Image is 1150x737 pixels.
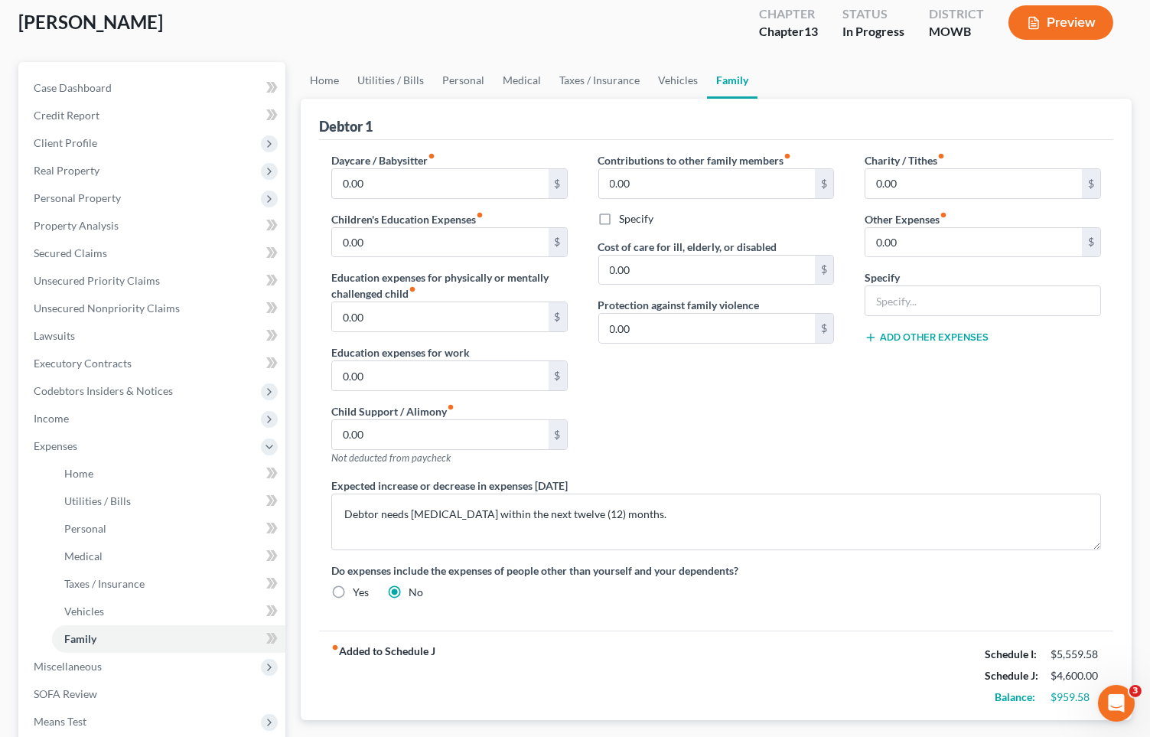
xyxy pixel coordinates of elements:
[52,488,285,515] a: Utilities / Bills
[331,452,451,464] span: Not deducted from paycheck
[34,302,180,315] span: Unsecured Nonpriority Claims
[929,5,984,23] div: District
[759,23,818,41] div: Chapter
[940,211,947,219] i: fiber_manual_record
[52,570,285,598] a: Taxes / Insurance
[1082,169,1100,198] div: $
[331,478,568,494] label: Expected increase or decrease in expenses [DATE]
[842,5,904,23] div: Status
[64,467,93,480] span: Home
[331,644,435,708] strong: Added to Schedule J
[21,322,285,350] a: Lawsuits
[995,690,1035,703] strong: Balance:
[476,211,484,219] i: fiber_manual_record
[549,420,567,449] div: $
[447,403,454,411] i: fiber_manual_record
[331,403,454,419] label: Child Support / Alimony
[1051,668,1101,683] div: $4,600.00
[332,420,549,449] input: --
[331,152,435,168] label: Daycare / Babysitter
[815,314,833,343] div: $
[842,23,904,41] div: In Progress
[433,62,494,99] a: Personal
[494,62,550,99] a: Medical
[1082,228,1100,257] div: $
[784,152,792,160] i: fiber_manual_record
[21,350,285,377] a: Executory Contracts
[707,62,757,99] a: Family
[34,136,97,149] span: Client Profile
[34,687,97,700] span: SOFA Review
[550,62,649,99] a: Taxes / Insurance
[52,460,285,488] a: Home
[985,647,1037,660] strong: Schedule I:
[21,240,285,267] a: Secured Claims
[598,152,792,168] label: Contributions to other family members
[815,256,833,285] div: $
[428,152,435,160] i: fiber_manual_record
[549,361,567,390] div: $
[937,152,945,160] i: fiber_manual_record
[598,297,760,313] label: Protection against family violence
[1129,685,1142,697] span: 3
[52,543,285,570] a: Medical
[21,680,285,708] a: SOFA Review
[409,585,423,600] label: No
[21,212,285,240] a: Property Analysis
[64,632,96,645] span: Family
[301,62,348,99] a: Home
[599,169,816,198] input: --
[759,5,818,23] div: Chapter
[815,169,833,198] div: $
[1051,690,1101,705] div: $959.58
[332,169,549,198] input: --
[549,228,567,257] div: $
[64,577,145,590] span: Taxes / Insurance
[18,11,163,33] span: [PERSON_NAME]
[865,331,989,344] button: Add Other Expenses
[64,549,103,563] span: Medical
[34,412,69,425] span: Income
[549,302,567,331] div: $
[34,660,102,673] span: Miscellaneous
[34,329,75,342] span: Lawsuits
[332,361,549,390] input: --
[929,23,984,41] div: MOWB
[34,357,132,370] span: Executory Contracts
[353,585,369,600] label: Yes
[1008,5,1113,40] button: Preview
[21,102,285,129] a: Credit Report
[52,598,285,625] a: Vehicles
[34,219,119,232] span: Property Analysis
[331,563,1101,579] label: Do expenses include the expenses of people other than yourself and your dependents?
[1051,647,1101,662] div: $5,559.58
[865,169,1082,198] input: --
[34,439,77,452] span: Expenses
[34,715,86,728] span: Means Test
[865,228,1082,257] input: --
[865,269,900,285] label: Specify
[332,302,549,331] input: --
[21,74,285,102] a: Case Dashboard
[649,62,707,99] a: Vehicles
[331,344,470,360] label: Education expenses for work
[599,256,816,285] input: --
[865,211,947,227] label: Other Expenses
[331,644,339,651] i: fiber_manual_record
[64,494,131,507] span: Utilities / Bills
[319,117,373,135] div: Debtor 1
[865,286,1100,315] input: Specify...
[331,211,484,227] label: Children's Education Expenses
[331,269,568,302] label: Education expenses for physically or mentally challenged child
[549,169,567,198] div: $
[1098,685,1135,722] iframe: Intercom live chat
[985,669,1038,682] strong: Schedule J:
[804,24,818,38] span: 13
[34,191,121,204] span: Personal Property
[599,314,816,343] input: --
[34,274,160,287] span: Unsecured Priority Claims
[34,109,99,122] span: Credit Report
[865,152,945,168] label: Charity / Tithes
[52,515,285,543] a: Personal
[34,81,112,94] span: Case Dashboard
